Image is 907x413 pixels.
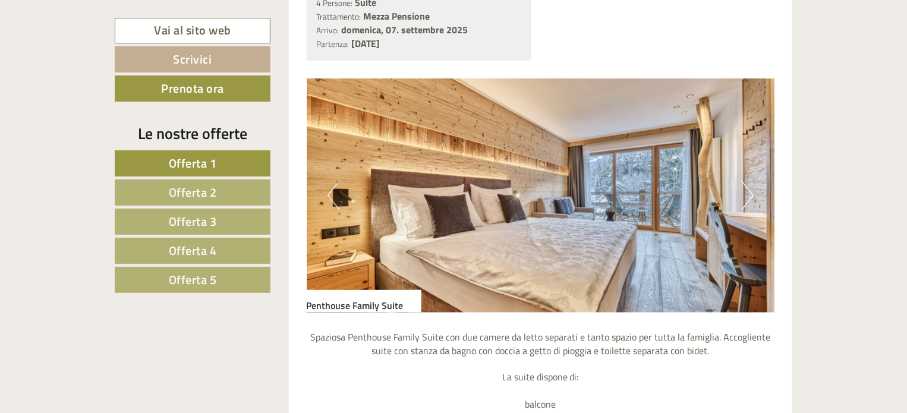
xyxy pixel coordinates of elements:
span: Offerta 2 [169,183,217,201]
div: Le nostre offerte [115,122,270,144]
button: Previous [327,181,340,210]
button: Invia [406,308,469,334]
b: [DATE] [352,36,380,51]
div: Penthouse Family Suite [307,290,421,313]
a: Vai al sito web [115,18,270,43]
span: Offerta 5 [169,270,217,289]
span: Offerta 3 [169,212,217,231]
a: Scrivici [115,46,270,72]
div: mercoledì [203,9,266,29]
small: Partenza: [317,38,349,50]
b: Mezza Pensione [364,9,430,23]
span: Offerta 1 [169,154,217,172]
img: image [307,78,775,313]
span: Offerta 4 [169,241,217,260]
button: Next [741,181,754,210]
small: 11:35 [18,58,171,66]
a: Prenota ora [115,75,270,102]
small: Arrivo: [317,24,339,36]
div: [GEOGRAPHIC_DATA] [18,34,171,44]
b: domenica, 07. settembre 2025 [342,23,468,37]
small: Trattamento: [317,11,361,23]
div: Buon giorno, come possiamo aiutarla? [9,32,177,68]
